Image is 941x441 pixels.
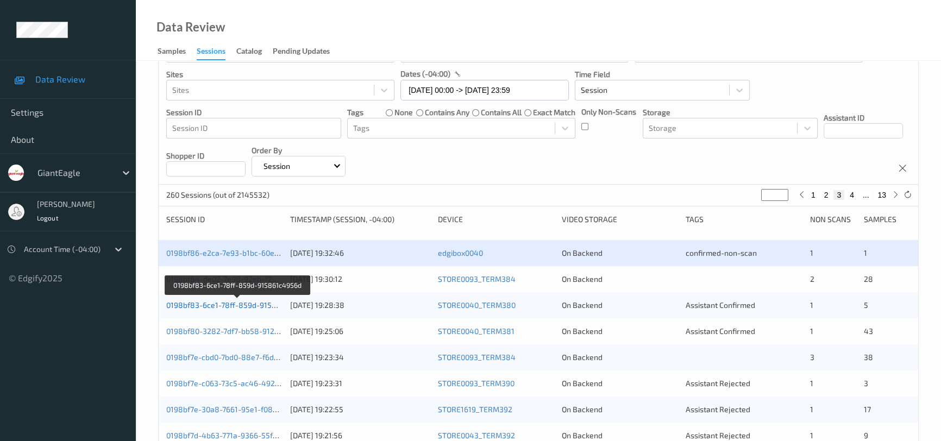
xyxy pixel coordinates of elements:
p: dates (-04:00) [400,68,450,79]
div: [DATE] 19:22:55 [290,404,430,415]
p: Shopper ID [166,150,246,161]
div: [DATE] 19:21:56 [290,430,430,441]
a: STORE0040_TERM381 [438,326,515,336]
span: 28 [864,274,873,283]
button: 2 [821,190,832,200]
a: 0198bf7d-4b63-771a-9366-55f22e471d66 [166,431,311,440]
a: STORE0043_TERM392 [438,431,515,440]
span: 1 [810,326,813,336]
div: Data Review [156,22,225,33]
p: Assistant ID [824,112,903,123]
button: 4 [846,190,857,200]
span: Assistant Rejected [686,431,750,440]
span: Assistant Confirmed [686,300,755,310]
div: [DATE] 19:28:38 [290,300,430,311]
div: Samples [158,46,186,59]
a: Catalog [236,44,273,59]
div: On Backend [562,378,678,389]
a: STORE0040_TERM380 [438,300,516,310]
a: 0198bf83-6ce1-78ff-859d-915861c4956d [166,300,310,310]
label: exact match [533,107,575,118]
span: Assistant Rejected [686,405,750,414]
button: 13 [874,190,889,200]
span: 1 [810,405,813,414]
div: Device [438,214,554,225]
a: edgibox0040 [438,248,483,257]
a: 0198bf84-de02-7e98-92eb-723c1f7131da [166,274,310,283]
button: 3 [833,190,844,200]
span: Assistant Confirmed [686,326,755,336]
span: 3 [810,352,814,362]
a: Sessions [197,44,236,60]
p: Session [260,161,294,172]
div: On Backend [562,430,678,441]
label: none [394,107,413,118]
button: ... [860,190,873,200]
a: 0198bf7e-cbd0-7bd0-88e7-f6d25bae7359 [166,352,312,362]
div: Sessions [197,46,225,60]
span: 1 [810,300,813,310]
a: Pending Updates [273,44,341,59]
div: Tags [686,214,802,225]
a: STORE0093_TERM384 [438,352,516,362]
p: Session ID [166,107,341,118]
div: On Backend [562,404,678,415]
span: 1 [810,431,813,440]
a: Samples [158,44,197,59]
a: 0198bf7e-c063-73c5-ac46-49257300adbd [166,379,313,388]
span: 1 [864,248,867,257]
div: Timestamp (Session, -04:00) [290,214,430,225]
p: Only Non-Scans [581,106,636,117]
div: On Backend [562,300,678,311]
div: [DATE] 19:23:34 [290,352,430,363]
a: STORE0093_TERM384 [438,274,516,283]
span: 1 [810,248,813,257]
div: Video Storage [562,214,678,225]
span: 5 [864,300,868,310]
p: 260 Sessions (out of 2145532) [166,190,269,200]
a: 0198bf86-e2ca-7e93-b1bc-60e4a0b09bfa [166,248,312,257]
a: 0198bf7e-30a8-7661-95e1-f08c61a57064 [166,405,310,414]
span: 38 [864,352,873,362]
button: 1 [808,190,819,200]
div: Non Scans [810,214,857,225]
span: 43 [864,326,873,336]
div: On Backend [562,352,678,363]
span: 1 [810,379,813,388]
span: 3 [864,379,868,388]
div: [DATE] 19:32:46 [290,248,430,259]
label: contains all [481,107,522,118]
span: 17 [864,405,871,414]
span: 9 [864,431,868,440]
div: Pending Updates [273,46,330,59]
p: Storage [643,107,818,118]
div: Samples [864,214,911,225]
div: On Backend [562,326,678,337]
label: contains any [424,107,469,118]
div: [DATE] 19:25:06 [290,326,430,337]
div: [DATE] 19:30:12 [290,274,430,285]
div: Session ID [166,214,283,225]
a: STORE0093_TERM390 [438,379,515,388]
div: On Backend [562,248,678,259]
div: [DATE] 19:23:31 [290,378,430,389]
a: STORE1619_TERM392 [438,405,512,414]
div: Catalog [236,46,262,59]
p: Order By [252,145,346,156]
p: Time Field [575,69,750,80]
span: 2 [810,274,814,283]
p: Tags [347,107,363,118]
a: 0198bf80-3282-7df7-bb58-9126f4d37b18 [166,326,311,336]
p: Sites [166,69,394,80]
span: confirmed-non-scan [686,248,757,257]
div: On Backend [562,274,678,285]
span: Assistant Rejected [686,379,750,388]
